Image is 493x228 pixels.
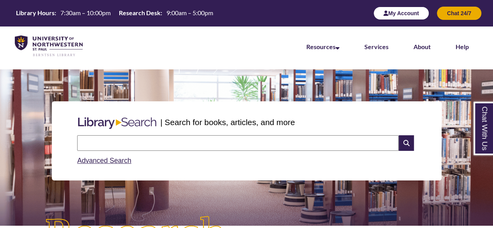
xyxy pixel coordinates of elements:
[77,157,131,164] a: Advanced Search
[15,35,83,57] img: UNWSP Library Logo
[60,9,111,16] span: 7:30am – 10:00pm
[13,9,216,17] table: Hours Today
[306,43,339,50] a: Resources
[456,43,469,50] a: Help
[373,7,429,20] button: My Account
[373,10,429,16] a: My Account
[13,9,216,18] a: Hours Today
[74,114,160,132] img: Libary Search
[166,9,213,16] span: 9:00am – 5:00pm
[13,9,57,17] th: Library Hours:
[160,116,295,128] p: | Search for books, articles, and more
[437,10,481,16] a: Chat 24/7
[399,135,413,151] i: Search
[364,43,389,50] a: Services
[413,43,431,50] a: About
[116,9,163,17] th: Research Desk:
[437,7,481,20] button: Chat 24/7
